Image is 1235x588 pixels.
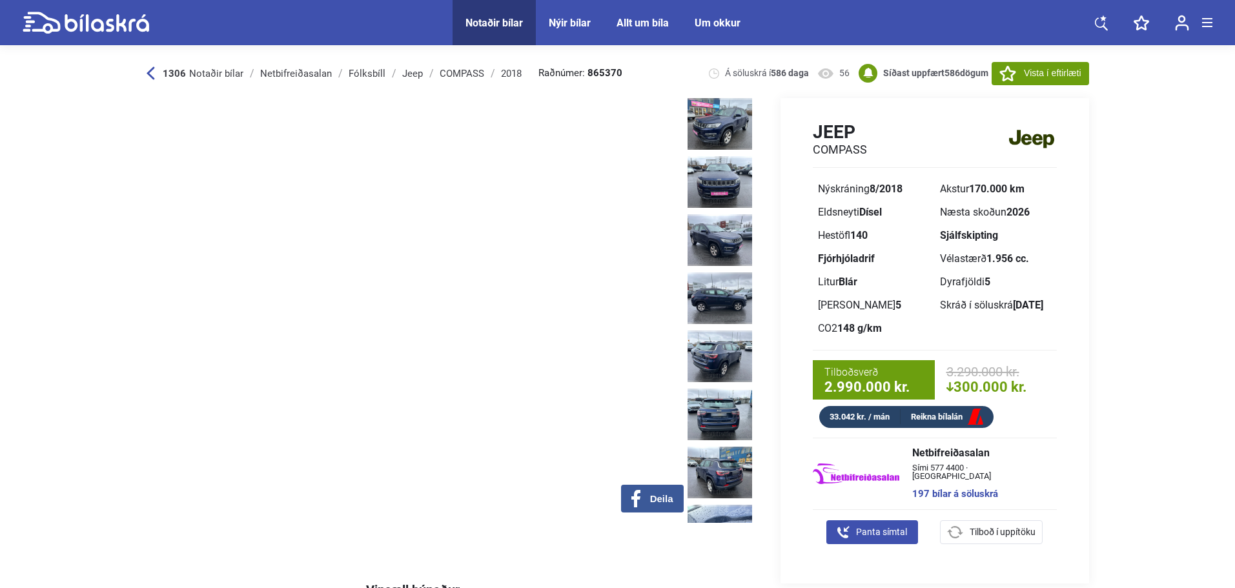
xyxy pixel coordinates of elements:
[189,68,243,79] span: Notaðir bílar
[940,300,1052,310] div: Skráð í söluskrá
[940,207,1052,218] div: Næsta skoðun
[771,68,809,78] b: 586 daga
[465,17,523,29] a: Notaðir bílar
[859,206,882,218] b: Dísel
[349,68,385,79] div: Fólksbíll
[650,493,673,505] span: Deila
[946,379,1045,394] span: 300.000 kr.
[818,207,930,218] div: Eldsneyti
[970,525,1036,539] span: Tilboð í uppítöku
[549,17,591,29] a: Nýir bílar
[617,17,669,29] a: Allt um bíla
[688,505,752,556] img: 1704976852_7125156749596635851_58602756634742231.jpg
[688,330,752,382] img: 1705028522_4408709465310332003_58654427297786543.jpg
[163,68,186,79] b: 1306
[912,489,1043,499] a: 197 bílar á söluskrá
[946,365,1045,378] span: 3.290.000 kr.
[813,121,867,143] h1: Jeep
[1013,299,1043,311] b: [DATE]
[839,67,850,79] span: 56
[818,277,930,287] div: Litur
[944,68,960,78] span: 586
[725,67,809,79] span: Á söluskrá í
[688,214,752,266] img: 1704976849_4790443045130696349_58602753657900651.jpg
[824,380,923,394] span: 2.990.000 kr.
[621,485,684,512] button: Deila
[818,252,875,265] b: Fjórhjóladrif
[818,323,930,334] div: CO2
[883,68,988,78] b: Síðast uppfært dögum
[870,183,903,195] b: 8/2018
[992,62,1088,85] button: Vista í eftirlæti
[688,447,752,498] img: 1705028523_4593431064036063203_58654428145976069.jpg
[818,184,930,194] div: Nýskráning
[839,276,857,288] b: Blár
[969,183,1025,195] b: 170.000 km
[940,277,1052,287] div: Dyrafjöldi
[813,143,867,157] h2: COMPASS
[818,300,930,310] div: [PERSON_NAME]
[912,448,1043,458] span: Netbifreiðasalan
[587,68,622,78] b: 865370
[501,68,522,79] div: 2018
[856,525,907,539] span: Panta símtal
[688,389,752,440] img: 1705028523_8191612081129389008_58654427716336975.jpg
[940,254,1052,264] div: Vélastærð
[260,68,332,79] div: Netbifreiðasalan
[1175,15,1189,31] img: user-login.svg
[824,365,923,380] span: Tilboðsverð
[1006,121,1057,157] img: logo Jeep COMPASS
[912,463,1043,480] span: Sími 577 4400 · [GEOGRAPHIC_DATA]
[850,229,868,241] b: 140
[986,252,1029,265] b: 1.956 cc.
[688,98,752,150] img: 1704976847_1643961006306034098_58602752399400692.jpg
[688,156,752,208] img: 1704976848_6707049121563714411_58602753032346834.jpg
[901,409,994,425] a: Reikna bílalán
[695,17,740,29] a: Um okkur
[688,272,752,324] img: 1704976849_5131521143107008456_58602754247627074.jpg
[1006,206,1030,218] b: 2026
[819,409,901,424] div: 33.042 kr. / mán
[985,276,990,288] b: 5
[440,68,484,79] div: COMPASS
[837,322,882,334] b: 148 g/km
[818,230,930,241] div: Hestöfl
[1024,66,1081,80] span: Vista í eftirlæti
[895,299,901,311] b: 5
[940,229,998,241] b: Sjálfskipting
[940,184,1052,194] div: Akstur
[538,68,622,78] span: Raðnúmer:
[402,68,423,79] div: Jeep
